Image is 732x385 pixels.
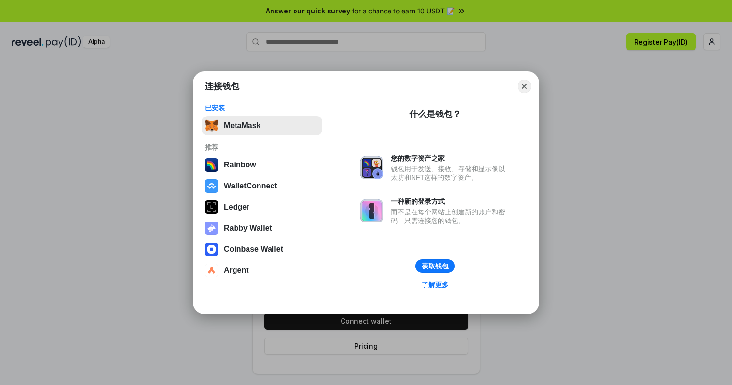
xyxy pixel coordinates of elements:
div: Argent [224,266,249,275]
div: 什么是钱包？ [409,108,461,120]
img: svg+xml,%3Csvg%20xmlns%3D%22http%3A%2F%2Fwww.w3.org%2F2000%2Fsvg%22%20fill%3D%22none%22%20viewBox... [205,222,218,235]
div: WalletConnect [224,182,277,190]
img: svg+xml,%3Csvg%20xmlns%3D%22http%3A%2F%2Fwww.w3.org%2F2000%2Fsvg%22%20fill%3D%22none%22%20viewBox... [360,199,383,222]
img: svg+xml,%3Csvg%20width%3D%2228%22%20height%3D%2228%22%20viewBox%3D%220%200%2028%2028%22%20fill%3D... [205,243,218,256]
div: Coinbase Wallet [224,245,283,254]
button: Rabby Wallet [202,219,322,238]
div: 而不是在每个网站上创建新的账户和密码，只需连接您的钱包。 [391,208,510,225]
div: 推荐 [205,143,319,152]
img: svg+xml,%3Csvg%20xmlns%3D%22http%3A%2F%2Fwww.w3.org%2F2000%2Fsvg%22%20width%3D%2228%22%20height%3... [205,200,218,214]
button: Ledger [202,198,322,217]
img: svg+xml,%3Csvg%20fill%3D%22none%22%20height%3D%2233%22%20viewBox%3D%220%200%2035%2033%22%20width%... [205,119,218,132]
div: MetaMask [224,121,260,130]
img: svg+xml,%3Csvg%20xmlns%3D%22http%3A%2F%2Fwww.w3.org%2F2000%2Fsvg%22%20fill%3D%22none%22%20viewBox... [360,156,383,179]
button: Rainbow [202,155,322,175]
button: Coinbase Wallet [202,240,322,259]
button: WalletConnect [202,176,322,196]
img: svg+xml,%3Csvg%20width%3D%2228%22%20height%3D%2228%22%20viewBox%3D%220%200%2028%2028%22%20fill%3D... [205,264,218,277]
h1: 连接钱包 [205,81,239,92]
div: 获取钱包 [422,262,449,270]
div: Ledger [224,203,249,211]
div: Rabby Wallet [224,224,272,233]
img: svg+xml,%3Csvg%20width%3D%2228%22%20height%3D%2228%22%20viewBox%3D%220%200%2028%2028%22%20fill%3D... [205,179,218,193]
div: 一种新的登录方式 [391,197,510,206]
button: Argent [202,261,322,280]
a: 了解更多 [416,279,454,291]
div: Rainbow [224,161,256,169]
div: 钱包用于发送、接收、存储和显示像以太坊和NFT这样的数字资产。 [391,164,510,182]
div: 您的数字资产之家 [391,154,510,163]
div: 了解更多 [422,280,449,289]
img: svg+xml,%3Csvg%20width%3D%22120%22%20height%3D%22120%22%20viewBox%3D%220%200%20120%20120%22%20fil... [205,158,218,172]
button: Close [518,80,531,93]
button: MetaMask [202,116,322,135]
div: 已安装 [205,104,319,112]
button: 获取钱包 [415,259,455,273]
